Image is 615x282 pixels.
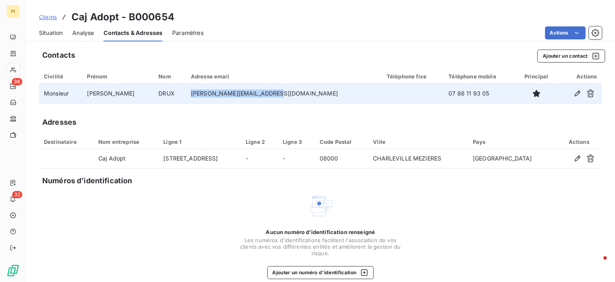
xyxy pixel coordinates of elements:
td: 08000 [315,149,368,169]
span: 32 [12,191,22,198]
td: - [241,149,278,169]
button: Actions [545,26,586,39]
h5: Numéros d’identification [42,175,132,187]
div: Actions [562,73,597,80]
h5: Contacts [42,50,75,61]
h3: Caj Adopt - B000654 [71,10,174,24]
td: - [278,149,315,169]
img: Logo LeanPay [6,264,19,277]
span: Les numéros d'identifications facilitent l'association de vos clients avec vos différentes entité... [239,237,402,256]
span: Analyse [72,29,94,37]
div: Prénom [87,73,149,80]
td: Monsieur [39,84,82,103]
span: Situation [39,29,63,37]
td: [GEOGRAPHIC_DATA] [468,149,556,169]
div: Nom entreprise [98,139,154,145]
td: CHARLEVILLE MEZIERES [368,149,468,169]
a: Clients [39,13,57,21]
iframe: Intercom live chat [587,254,607,274]
span: Contacts & Adresses [104,29,162,37]
span: Aucun numéro d’identification renseigné [266,229,375,235]
div: Pays [473,139,551,145]
span: Clients [39,14,57,20]
td: [STREET_ADDRESS] [158,149,241,169]
td: [PERSON_NAME] [82,84,154,103]
div: Nom [158,73,181,80]
div: Destinataire [44,139,89,145]
div: Code Postal [320,139,363,145]
button: Ajouter un numéro d’identification [267,266,374,279]
span: Paramètres [172,29,204,37]
img: Empty state [307,193,333,219]
div: Principal [520,73,552,80]
div: Ligne 1 [163,139,236,145]
td: 07 86 11 93 05 [444,84,516,103]
h5: Adresses [42,117,76,128]
span: 36 [12,78,22,85]
div: PI [6,5,19,18]
td: DRUX [154,84,186,103]
div: Ville [373,139,463,145]
td: Caj Adopt [93,149,158,169]
div: Civilité [44,73,77,80]
div: Téléphone fixe [387,73,439,80]
div: Téléphone mobile [449,73,511,80]
td: [PERSON_NAME][EMAIL_ADDRESS][DOMAIN_NAME] [186,84,382,103]
div: Ligne 3 [283,139,310,145]
div: Actions [561,139,597,145]
button: Ajouter un contact [537,50,605,63]
div: Adresse email [191,73,377,80]
div: Ligne 2 [246,139,273,145]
